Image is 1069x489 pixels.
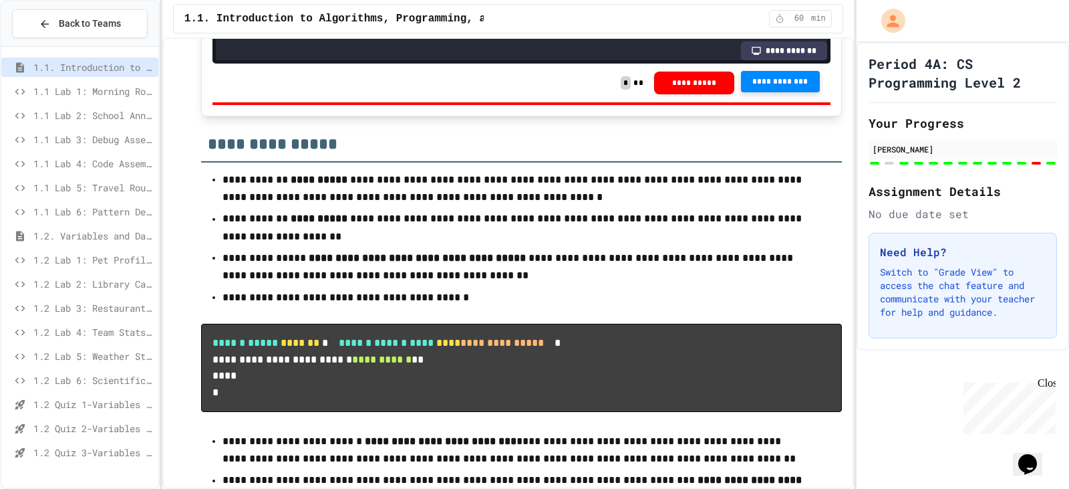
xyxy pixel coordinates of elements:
[33,157,153,171] span: 1.1 Lab 4: Code Assembly Challenge
[867,5,909,36] div: My Account
[33,84,153,98] span: 1.1 Lab 1: Morning Routine Fix
[869,182,1057,201] h2: Assignment Details
[811,13,826,24] span: min
[33,325,153,339] span: 1.2 Lab 4: Team Stats Calculator
[33,181,153,195] span: 1.1 Lab 5: Travel Route Debugger
[59,17,121,31] span: Back to Teams
[873,143,1053,155] div: [PERSON_NAME]
[12,9,148,38] button: Back to Teams
[33,301,153,315] span: 1.2 Lab 3: Restaurant Order System
[33,205,153,219] span: 1.1 Lab 6: Pattern Detective
[958,377,1056,434] iframe: chat widget
[880,266,1046,319] p: Switch to "Grade View" to access the chat feature and communicate with your teacher for help and ...
[33,132,153,146] span: 1.1 Lab 3: Debug Assembly
[33,421,153,435] span: 1.2 Quiz 2-Variables and Data Types
[1013,435,1056,476] iframe: chat widget
[33,373,153,387] span: 1.2 Lab 6: Scientific Calculator
[33,60,153,74] span: 1.1. Introduction to Algorithms, Programming, and Compilers
[869,206,1057,222] div: No due date set
[33,108,153,122] span: 1.1 Lab 2: School Announcements
[869,54,1057,92] h1: Period 4A: CS Programming Level 2
[33,277,153,291] span: 1.2 Lab 2: Library Card Creator
[184,11,563,27] span: 1.1. Introduction to Algorithms, Programming, and Compilers
[33,397,153,411] span: 1.2 Quiz 1-Variables and Data Types
[33,349,153,363] span: 1.2 Lab 5: Weather Station Debugger
[5,5,92,85] div: Chat with us now!Close
[869,114,1057,132] h2: Your Progress
[33,446,153,460] span: 1.2 Quiz 3-Variables and Data Types
[33,229,153,243] span: 1.2. Variables and Data Types
[33,253,153,267] span: 1.2 Lab 1: Pet Profile Fix
[788,13,810,24] span: 60
[880,244,1046,260] h3: Need Help?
